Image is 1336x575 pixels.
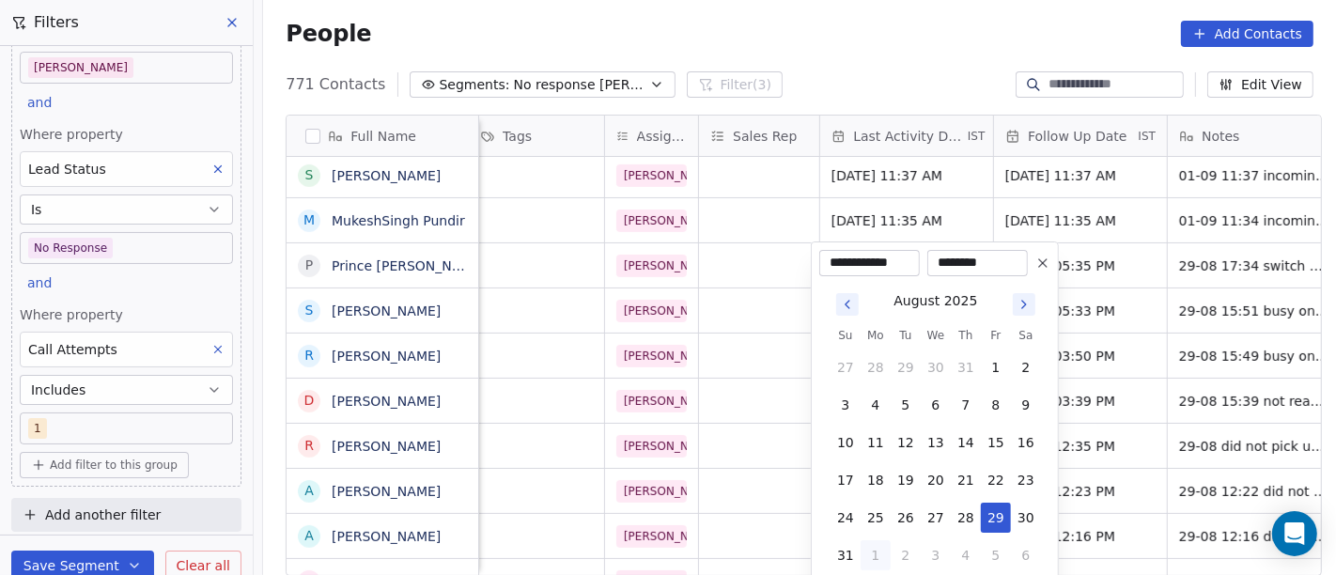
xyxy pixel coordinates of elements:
[1011,390,1041,420] button: 9
[951,503,981,533] button: 28
[891,503,921,533] button: 26
[891,352,921,382] button: 29
[861,390,891,420] button: 4
[921,390,951,420] button: 6
[921,540,951,570] button: 3
[951,465,981,495] button: 21
[891,390,921,420] button: 5
[1011,352,1041,382] button: 2
[981,352,1011,382] button: 1
[1011,427,1041,458] button: 16
[891,427,921,458] button: 12
[921,427,951,458] button: 13
[834,291,861,318] button: Go to previous month
[831,465,861,495] button: 17
[981,503,1011,533] button: 29
[1011,291,1037,318] button: Go to next month
[861,540,891,570] button: 1
[951,390,981,420] button: 7
[951,427,981,458] button: 14
[831,427,861,458] button: 10
[981,465,1011,495] button: 22
[891,540,921,570] button: 2
[981,427,1011,458] button: 15
[981,540,1011,570] button: 5
[861,427,891,458] button: 11
[981,326,1011,345] th: Friday
[1011,465,1041,495] button: 23
[921,352,951,382] button: 30
[831,326,861,345] th: Sunday
[861,503,891,533] button: 25
[831,540,861,570] button: 31
[1011,540,1041,570] button: 6
[921,465,951,495] button: 20
[951,326,981,345] th: Thursday
[861,465,891,495] button: 18
[831,503,861,533] button: 24
[891,326,921,345] th: Tuesday
[891,465,921,495] button: 19
[951,540,981,570] button: 4
[921,503,951,533] button: 27
[1011,503,1041,533] button: 30
[893,291,977,311] div: August 2025
[921,326,951,345] th: Wednesday
[861,352,891,382] button: 28
[1011,326,1041,345] th: Saturday
[861,326,891,345] th: Monday
[981,390,1011,420] button: 8
[951,352,981,382] button: 31
[831,390,861,420] button: 3
[831,352,861,382] button: 27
